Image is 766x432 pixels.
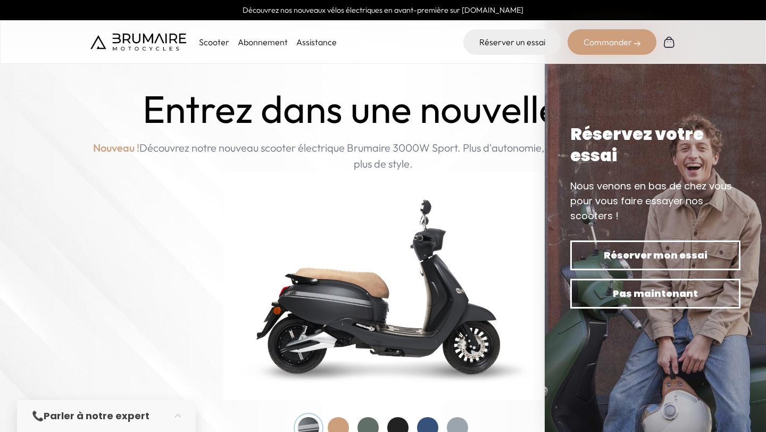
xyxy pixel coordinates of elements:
[238,37,288,47] a: Abonnement
[663,36,676,48] img: Panier
[143,87,624,131] h1: Entrez dans une nouvelle ère
[634,40,640,47] img: right-arrow-2.png
[199,36,229,48] p: Scooter
[93,140,139,156] span: Nouveau !
[90,140,676,172] p: Découvrez notre nouveau scooter électrique Brumaire 3000W Sport. Plus d'autonomie, plus de puissa...
[463,29,561,55] a: Réserver un essai
[568,29,656,55] div: Commander
[713,382,755,421] iframe: Gorgias live chat messenger
[296,37,337,47] a: Assistance
[90,34,186,51] img: Brumaire Motocycles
